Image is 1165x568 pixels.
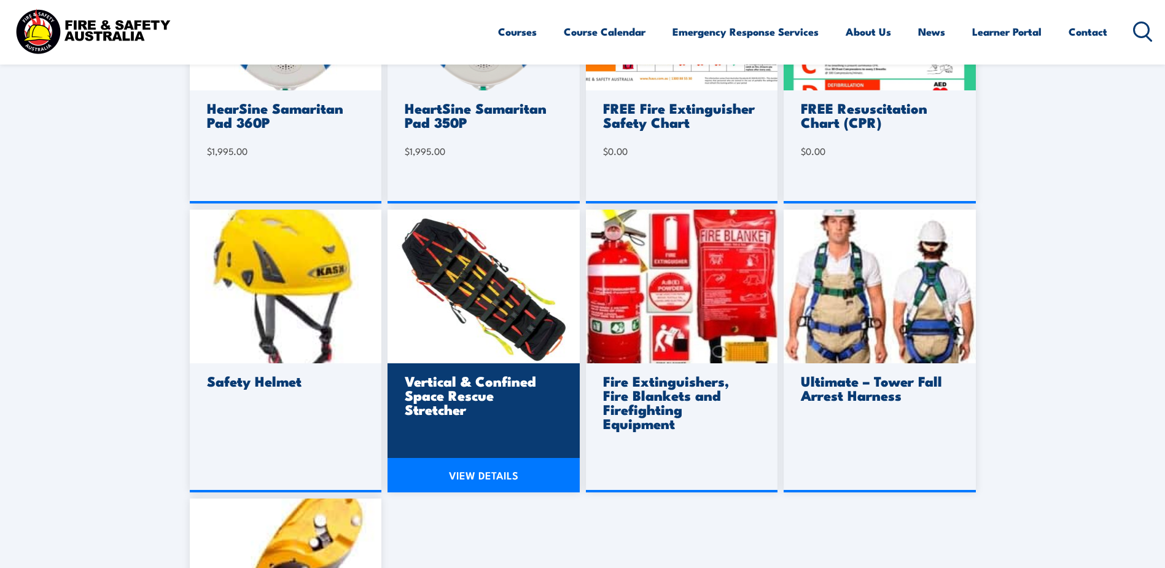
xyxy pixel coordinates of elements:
h3: Vertical & Confined Space Rescue Stretcher [405,374,559,416]
h3: FREE Fire Extinguisher Safety Chart [603,101,757,129]
h3: Fire Extinguishers, Fire Blankets and Firefighting Equipment [603,374,757,430]
img: admin-ajax-3-.jpg [586,210,778,363]
span: $ [405,144,410,157]
span: $ [207,144,212,157]
bdi: 1,995.00 [207,144,247,157]
h3: HeartSine Samaritan Pad 350P [405,101,559,129]
span: $ [603,144,608,157]
a: About Us [846,15,891,48]
a: Emergency Response Services [672,15,819,48]
bdi: 0.00 [603,144,628,157]
img: arrest-harness.jpg [784,210,976,363]
img: safety-helmet.jpg [190,210,382,363]
a: VIEW DETAILS [388,458,580,492]
a: Course Calendar [564,15,645,48]
h3: Ultimate – Tower Fall Arrest Harness [801,374,955,402]
h3: FREE Resuscitation Chart (CPR) [801,101,955,129]
bdi: 0.00 [801,144,825,157]
bdi: 1,995.00 [405,144,445,157]
a: News [918,15,945,48]
span: $ [801,144,806,157]
a: Contact [1069,15,1107,48]
h3: Safety Helmet [207,374,361,388]
a: Learner Portal [972,15,1042,48]
h3: HearSine Samaritan Pad 360P [207,101,361,129]
img: ferno-roll-up-stretcher.jpg [388,210,580,363]
a: Courses [498,15,537,48]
